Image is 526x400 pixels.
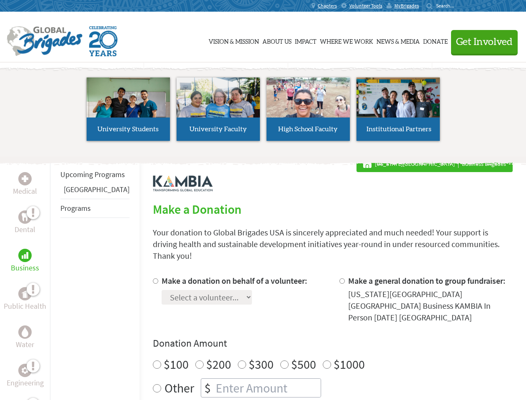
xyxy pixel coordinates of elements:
[214,379,321,397] input: Enter Amount
[16,325,34,350] a: WaterWater
[201,379,214,397] div: $
[278,126,338,132] span: High School Faculty
[60,165,130,184] li: Upcoming Programs
[349,2,382,9] span: Volunteer Tools
[89,26,117,56] img: Global Brigades Celebrating 20 Years
[22,327,28,337] img: Water
[366,126,431,132] span: Institutional Partners
[4,300,46,312] p: Public Health
[376,20,420,61] a: News & Media
[267,77,350,118] img: menu_brigades_submenu_3.jpg
[456,37,513,47] span: Get Involved
[22,290,28,298] img: Public Health
[22,367,28,374] img: Engineering
[164,356,189,372] label: $100
[436,2,460,9] input: Search...
[87,77,170,141] a: University Students
[356,77,440,133] img: menu_brigades_submenu_4.jpg
[334,356,365,372] label: $1000
[60,199,130,218] li: Programs
[15,210,35,235] a: DentalDental
[22,213,28,221] img: Dental
[64,185,130,194] a: [GEOGRAPHIC_DATA]
[97,126,159,132] span: University Students
[7,377,44,389] p: Engineering
[356,77,440,141] a: Institutional Partners
[267,77,350,141] a: High School Faculty
[177,77,260,133] img: menu_brigades_submenu_2.jpg
[451,30,518,54] button: Get Involved
[60,184,130,199] li: Panama
[153,337,513,350] h4: Donation Amount
[4,287,46,312] a: Public HealthPublic Health
[209,20,259,61] a: Vision & Mission
[320,20,373,61] a: Where We Work
[177,77,260,141] a: University Faculty
[11,249,39,274] a: BusinessBusiness
[18,210,32,224] div: Dental
[18,364,32,377] div: Engineering
[13,185,37,197] p: Medical
[249,356,274,372] label: $300
[291,356,316,372] label: $500
[153,175,213,192] img: logo-kambia.png
[13,172,37,197] a: MedicalMedical
[153,227,513,262] p: Your donation to Global Brigades USA is sincerely appreciated and much needed! Your support is dr...
[189,126,247,132] span: University Faculty
[11,262,39,274] p: Business
[165,378,194,397] label: Other
[60,203,91,213] a: Programs
[15,224,35,235] p: Dental
[394,2,419,9] span: MyBrigades
[7,364,44,389] a: EngineeringEngineering
[295,20,317,61] a: Impact
[262,20,292,61] a: About Us
[60,170,125,179] a: Upcoming Programs
[206,356,231,372] label: $200
[162,275,307,286] label: Make a donation on behalf of a volunteer:
[22,252,28,259] img: Business
[87,77,170,133] img: menu_brigades_submenu_1.jpg
[18,287,32,300] div: Public Health
[318,2,337,9] span: Chapters
[16,339,34,350] p: Water
[18,172,32,185] div: Medical
[423,20,448,61] a: Donate
[7,26,82,56] img: Global Brigades Logo
[22,175,28,182] img: Medical
[153,202,513,217] h2: Make a Donation
[348,275,506,286] label: Make a general donation to group fundraiser:
[348,288,513,323] div: [US_STATE][GEOGRAPHIC_DATA] [GEOGRAPHIC_DATA] Business KAMBIA In Person [DATE] [GEOGRAPHIC_DATA]
[18,249,32,262] div: Business
[18,325,32,339] div: Water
